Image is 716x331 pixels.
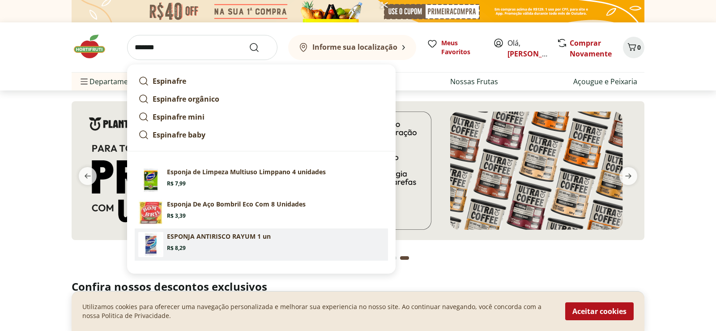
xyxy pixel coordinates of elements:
[72,279,644,294] h2: Confira nossos descontos exclusivos
[167,200,306,209] p: Esponja De Aço Bombril Eco Com 8 Unidades
[573,76,637,87] a: Açougue e Peixaria
[79,71,143,92] span: Departamentos
[288,35,416,60] button: Informe sua localização
[441,39,482,56] span: Meus Favoritos
[450,76,498,87] a: Nossas Frutas
[127,35,277,60] input: search
[79,71,89,92] button: Menu
[135,196,388,228] a: PrincipalEsponja De Aço Bombril Eco Com 8 UnidadesR$ 3,39
[249,42,270,53] button: Submit Search
[153,112,205,122] strong: Espinafre mini
[72,167,104,185] button: previous
[612,167,644,185] button: next
[507,49,566,59] a: [PERSON_NAME]
[135,108,388,126] a: Espinafre mini
[138,200,163,225] img: Principal
[138,232,163,257] img: Principal
[167,245,186,252] span: R$ 8,29
[167,212,186,219] span: R$ 3,39
[82,302,554,320] p: Utilizamos cookies para oferecer uma navegação personalizada e melhorar sua experiencia no nosso ...
[135,164,388,196] a: Esponja de Limpeza Multiuso Limppano 4 unidadesR$ 7,99
[167,180,186,187] span: R$ 7,99
[637,43,641,52] span: 0
[623,37,644,58] button: Carrinho
[72,33,116,60] img: Hortifruti
[427,39,482,56] a: Meus Favoritos
[507,38,547,59] span: Olá,
[570,38,612,59] a: Comprar Novamente
[153,76,186,86] strong: Espinafre
[398,247,411,269] button: Current page from fs-carousel
[167,232,271,241] p: ESPONJA ANTIRISCO RAYUM 1 un
[135,72,388,90] a: Espinafre
[312,42,397,52] b: Informe sua localização
[565,302,634,320] button: Aceitar cookies
[153,94,219,104] strong: Espinafre orgânico
[167,168,326,176] p: Esponja de Limpeza Multiuso Limppano 4 unidades
[135,228,388,261] a: PrincipalESPONJA ANTIRISCO RAYUM 1 unR$ 8,29
[153,130,205,140] strong: Espinafre baby
[135,126,388,144] a: Espinafre baby
[135,90,388,108] a: Espinafre orgânico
